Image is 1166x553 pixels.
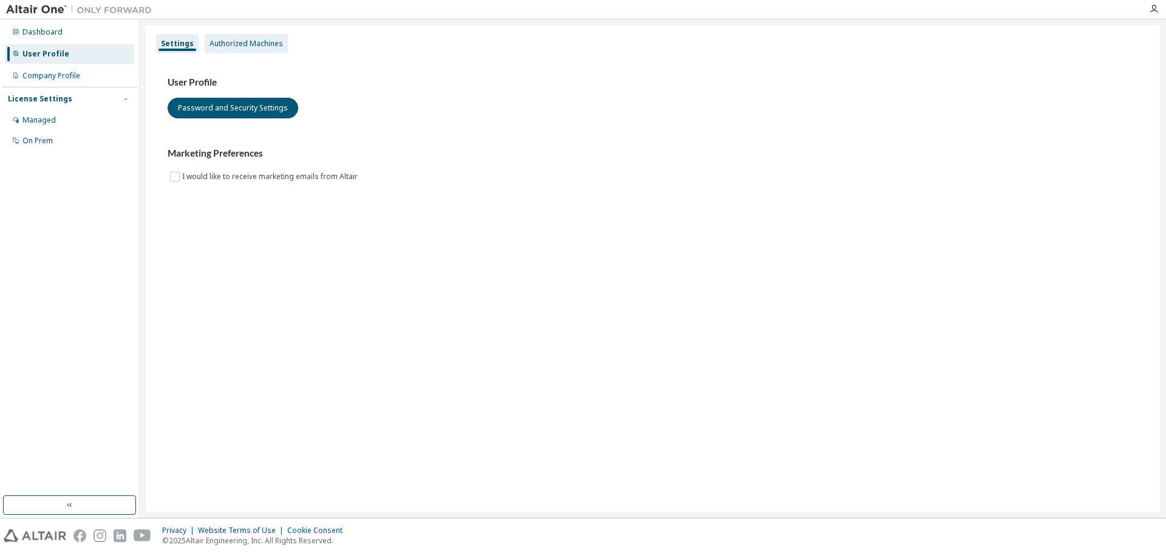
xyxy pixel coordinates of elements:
div: Cookie Consent [287,526,350,535]
img: instagram.svg [94,529,106,542]
img: altair_logo.svg [4,529,66,542]
img: youtube.svg [134,529,151,542]
p: © 2025 Altair Engineering, Inc. All Rights Reserved. [162,535,350,546]
img: Altair One [6,4,158,16]
div: Authorized Machines [210,39,283,49]
div: User Profile [22,49,69,59]
img: linkedin.svg [114,529,126,542]
div: Company Profile [22,71,80,81]
label: I would like to receive marketing emails from Altair [182,169,360,184]
div: Privacy [162,526,198,535]
img: facebook.svg [73,529,86,542]
div: License Settings [8,94,72,104]
h3: User Profile [168,76,1138,89]
div: On Prem [22,136,53,146]
div: Website Terms of Use [198,526,287,535]
h3: Marketing Preferences [168,148,1138,160]
div: Managed [22,115,56,125]
div: Settings [161,39,194,49]
div: Dashboard [22,27,63,37]
button: Password and Security Settings [168,98,298,118]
